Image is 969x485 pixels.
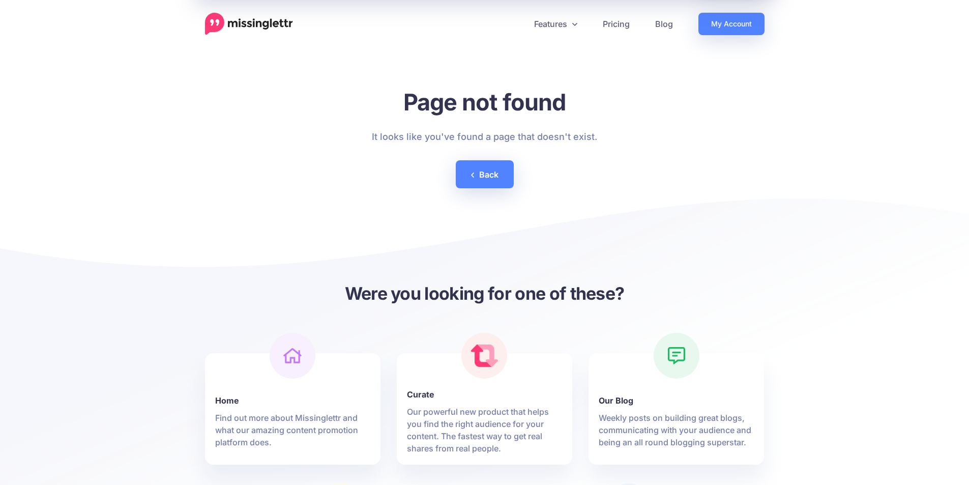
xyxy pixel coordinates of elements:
a: Our Blog Weekly posts on building great blogs, communicating with your audience and being an all ... [599,382,754,448]
a: Features [521,13,590,35]
p: Find out more about Missinglettr and what our amazing content promotion platform does. [215,412,370,448]
b: Our Blog [599,394,754,407]
a: Pricing [590,13,642,35]
b: Home [215,394,370,407]
p: Weekly posts on building great blogs, communicating with your audience and being an all round blo... [599,412,754,448]
a: Curate Our powerful new product that helps you find the right audience for your content. The fast... [407,376,562,454]
p: Our powerful new product that helps you find the right audience for your content. The fastest way... [407,406,562,454]
a: Home Find out more about Missinglettr and what our amazing content promotion platform does. [215,382,370,448]
a: Back [456,160,514,188]
b: Curate [407,388,562,401]
p: It looks like you've found a page that doesn't exist. [372,129,597,145]
a: Blog [642,13,686,35]
a: My Account [698,13,765,35]
img: curate.png [471,345,498,367]
h3: Were you looking for one of these? [205,282,765,305]
h1: Page not found [372,88,597,116]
